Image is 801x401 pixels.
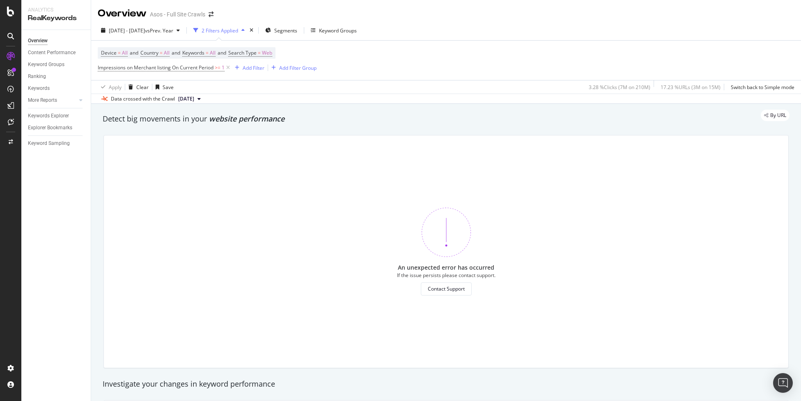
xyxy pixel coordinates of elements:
div: Open Intercom Messenger [773,373,793,393]
div: Overview [28,37,48,45]
div: Switch back to Simple mode [731,84,794,91]
a: Overview [28,37,85,45]
div: Save [163,84,174,91]
button: 2 Filters Applied [190,24,248,37]
div: Keywords Explorer [28,112,69,120]
span: >= [215,64,220,71]
div: 3.28 % Clicks ( 7M on 210M ) [589,84,650,91]
button: Keyword Groups [308,24,360,37]
a: Ranking [28,72,85,81]
span: = [160,49,163,56]
div: 2 Filters Applied [202,27,238,34]
div: Keyword Sampling [28,139,70,148]
span: = [118,49,121,56]
span: Search Type [228,49,257,56]
a: Content Performance [28,48,85,57]
div: Data crossed with the Crawl [111,95,175,103]
span: Impressions on Merchant listing On Current Period [98,64,213,71]
div: Contact Support [428,285,465,292]
span: All [122,47,128,59]
div: Clear [136,84,149,91]
span: vs Prev. Year [145,27,173,34]
div: Analytics [28,7,84,14]
div: Keywords [28,84,50,93]
div: Apply [109,84,122,91]
div: Add Filter Group [279,64,317,71]
button: Apply [98,80,122,94]
div: arrow-right-arrow-left [209,11,213,17]
button: Add Filter [232,63,264,73]
span: = [258,49,261,56]
div: Overview [98,7,147,21]
div: Add Filter [243,64,264,71]
button: Clear [125,80,149,94]
span: By URL [770,113,786,118]
span: [DATE] - [DATE] [109,27,145,34]
span: Country [140,49,158,56]
a: Explorer Bookmarks [28,124,85,132]
span: Device [101,49,117,56]
button: Contact Support [421,282,472,296]
div: Ranking [28,72,46,81]
button: Save [152,80,174,94]
span: All [210,47,216,59]
span: and [218,49,226,56]
span: All [164,47,170,59]
div: More Reports [28,96,57,105]
div: Content Performance [28,48,76,57]
div: legacy label [761,110,790,121]
button: [DATE] - [DATE]vsPrev. Year [98,24,183,37]
button: Switch back to Simple mode [728,80,794,94]
span: and [172,49,180,56]
a: Keyword Sampling [28,139,85,148]
div: Asos - Full Site Crawls [150,10,205,18]
span: Web [262,47,272,59]
span: Keywords [182,49,204,56]
button: [DATE] [175,94,204,104]
button: Add Filter Group [268,63,317,73]
span: 2025 Sep. 9th [178,95,194,103]
div: An unexpected error has occurred [398,264,494,272]
a: More Reports [28,96,77,105]
div: times [248,26,255,34]
span: 1 [222,62,225,73]
span: = [206,49,209,56]
div: Keyword Groups [319,27,357,34]
a: Keywords Explorer [28,112,85,120]
a: Keyword Groups [28,60,85,69]
div: 17.23 % URLs ( 3M on 15M ) [661,84,721,91]
img: 370bne1z.png [422,208,471,257]
div: RealKeywords [28,14,84,23]
div: If the issue persists please contact support. [397,272,496,279]
span: and [130,49,138,56]
div: Keyword Groups [28,60,64,69]
button: Segments [262,24,301,37]
span: Segments [274,27,297,34]
div: Explorer Bookmarks [28,124,72,132]
a: Keywords [28,84,85,93]
div: Investigate your changes in keyword performance [103,379,790,390]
